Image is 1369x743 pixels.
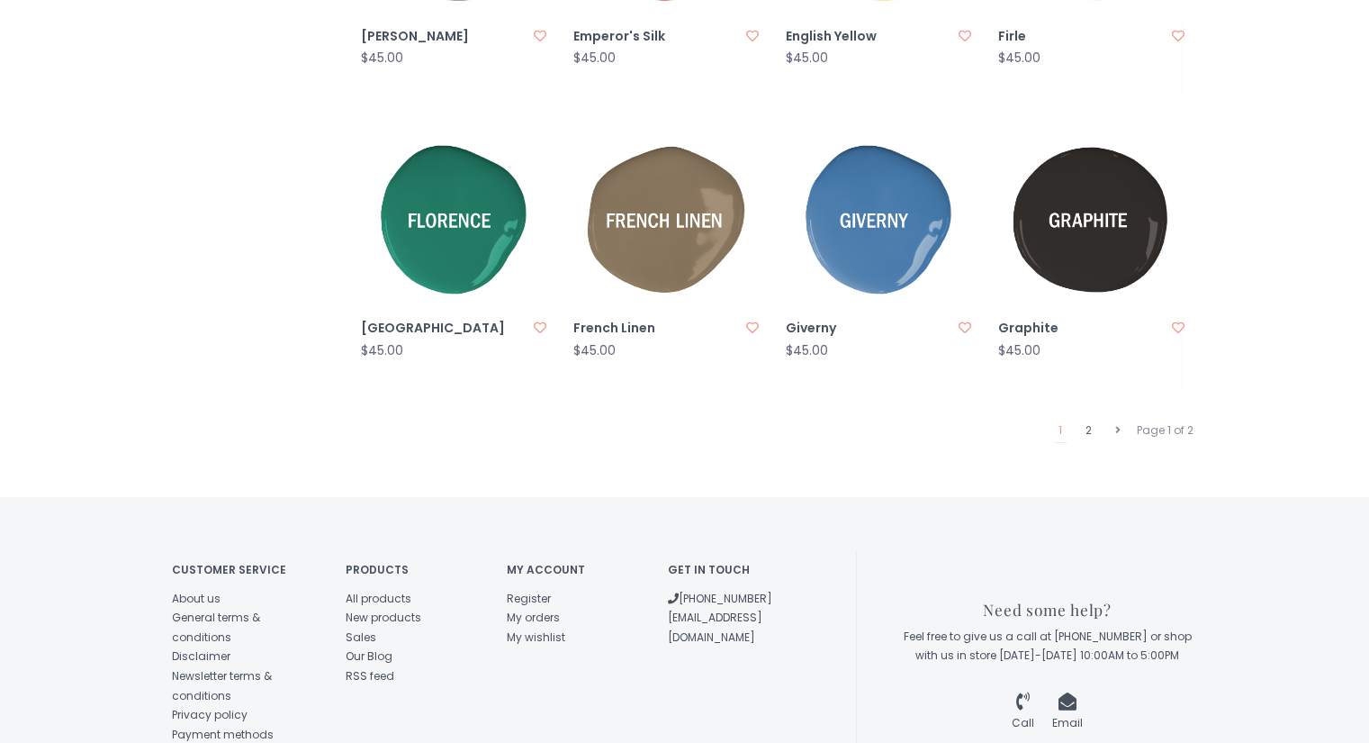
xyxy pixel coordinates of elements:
[361,317,528,340] a: [GEOGRAPHIC_DATA]
[507,630,565,645] a: My wishlist
[897,602,1198,619] h3: Need some help?
[998,51,1040,65] div: $45.00
[534,319,546,337] a: Add to wishlist
[346,610,421,625] a: New products
[172,668,272,703] a: Newsletter terms & conditions
[361,127,546,313] img: Annie Sloan® Florence
[172,648,230,664] a: Disclaimer
[668,610,762,645] a: [EMAIL_ADDRESS][DOMAIN_NAME]
[172,727,274,742] a: Payment methods
[361,344,403,358] div: $45.00
[346,591,411,606] a: All products
[1111,419,1125,442] a: Next page
[172,564,320,575] h4: Customer service
[507,610,560,625] a: My orders
[786,127,971,313] img: Annie Sloan® Giverny
[1052,696,1083,731] a: Email
[1012,696,1034,731] a: Call
[959,27,971,45] a: Add to wishlist
[1172,27,1184,45] a: Add to wishlist
[786,317,953,340] a: Giverny
[668,564,802,575] h4: Get in touch
[346,648,392,664] a: Our Blog
[786,344,828,358] div: $45.00
[998,25,1166,48] a: Firle
[573,25,741,48] a: Emperor's Silk
[668,591,772,606] a: [PHONE_NUMBER]
[904,629,1192,664] span: Feel free to give us a call at [PHONE_NUMBER] or shop with us in store [DATE]-[DATE] 10:00AM to 5...
[1132,419,1198,442] div: Page 1 of 2
[746,319,759,337] a: Add to wishlist
[573,317,741,340] a: French Linen
[786,25,953,48] a: English Yellow
[534,27,546,45] a: Add to wishlist
[573,344,616,358] div: $45.00
[1054,419,1067,443] a: 1
[746,27,759,45] a: Add to wishlist
[172,610,260,645] a: General terms & conditions
[346,630,376,645] a: Sales
[172,707,248,722] a: Privacy policy
[346,668,394,684] a: RSS feed
[361,51,403,65] div: $45.00
[507,564,641,575] h4: My account
[172,591,221,606] a: About us
[786,51,828,65] div: $45.00
[346,564,480,575] h4: Products
[573,127,759,313] img: Annie Sloan® French Linen
[998,344,1040,358] div: $45.00
[1172,319,1184,337] a: Add to wishlist
[998,317,1166,340] a: Graphite
[998,127,1184,313] img: Annie Sloan® Graphite
[573,51,616,65] div: $45.00
[361,25,528,48] a: [PERSON_NAME]
[1081,419,1096,442] a: 2
[507,591,551,606] a: Register
[959,319,971,337] a: Add to wishlist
